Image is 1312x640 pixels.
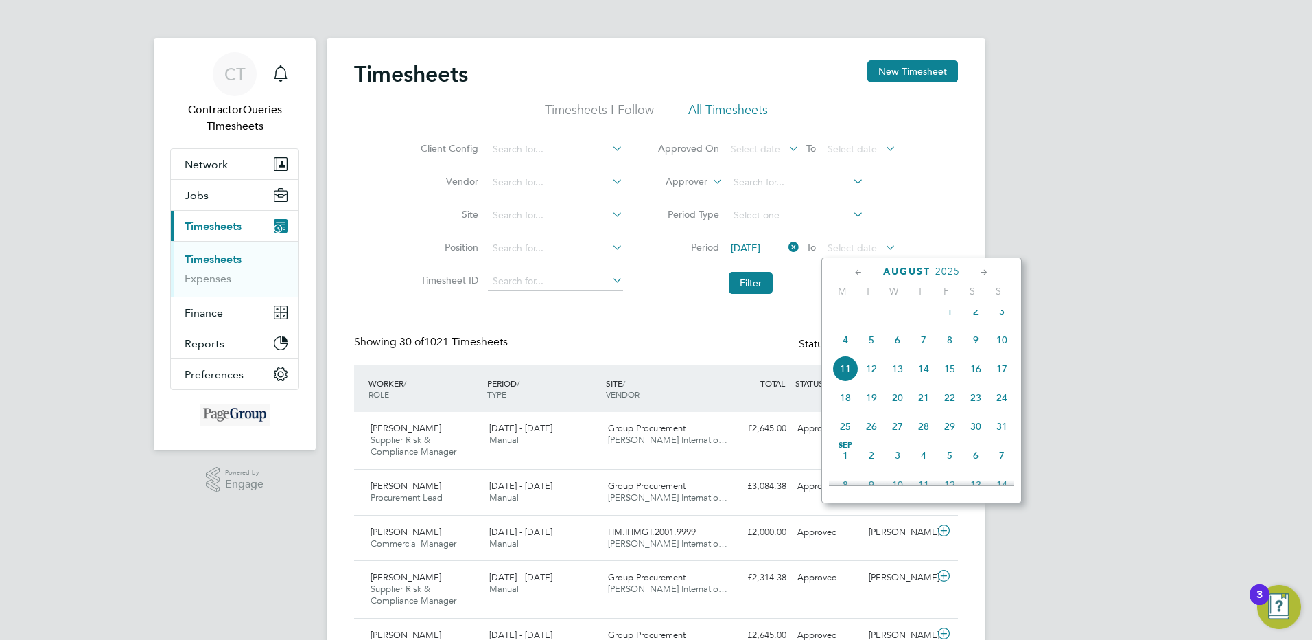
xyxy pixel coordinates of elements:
span: To [802,139,820,157]
label: Timesheet ID [417,274,478,286]
span: 4 [911,442,937,468]
span: 26 [858,413,885,439]
span: 21 [911,385,937,411]
span: Select date [828,242,877,254]
div: Approved [792,521,863,544]
img: michaelpageint-logo-retina.png [200,404,270,426]
span: Reports [185,337,224,350]
span: [DATE] - [DATE] [489,526,552,538]
span: 25 [832,413,858,439]
div: 3 [1256,595,1263,613]
span: Manual [489,538,519,549]
button: Jobs [171,180,298,210]
span: [PERSON_NAME] Internatio… [608,583,727,595]
span: 14 [989,472,1015,498]
span: 27 [885,413,911,439]
span: Jobs [185,189,209,202]
span: Sep [832,442,858,449]
span: 15 [937,356,963,382]
button: New Timesheet [867,60,958,82]
li: Timesheets I Follow [545,102,654,126]
span: 2 [963,298,989,324]
span: 6 [963,442,989,468]
span: 8 [832,472,858,498]
span: 12 [858,356,885,382]
span: / [517,378,519,389]
div: SITE [602,371,721,407]
span: 23 [963,385,989,411]
span: Manual [489,434,519,446]
div: STATUS [792,371,863,396]
button: Reports [171,328,298,358]
span: VENDOR [606,389,640,400]
span: 22 [937,385,963,411]
label: Period Type [657,208,719,220]
span: August [883,266,930,277]
span: 2 [858,442,885,468]
span: 11 [832,356,858,382]
span: Group Procurement [608,422,686,434]
a: Expenses [185,272,231,285]
span: [PERSON_NAME] Internatio… [608,492,727,503]
label: Approved On [657,142,719,155]
span: Network [185,158,228,171]
label: Vendor [417,175,478,187]
label: Site [417,208,478,220]
label: Client Config [417,142,478,155]
span: Manual [489,583,519,595]
span: [PERSON_NAME] [371,526,441,538]
span: Group Procurement [608,480,686,492]
span: 9 [963,327,989,353]
div: £2,314.38 [721,567,792,589]
button: Open Resource Center, 3 new notifications [1257,585,1301,629]
span: Select date [731,143,780,155]
div: PERIOD [484,371,602,407]
input: Search for... [488,173,623,192]
span: [DATE] - [DATE] [489,422,552,434]
button: Filter [729,272,773,294]
span: Preferences [185,368,244,381]
span: 3 [989,298,1015,324]
span: Powered by [225,467,263,479]
button: Finance [171,297,298,328]
span: Supplier Risk & Compliance Manager [371,583,456,606]
span: [DATE] [731,242,760,254]
span: 7 [989,442,1015,468]
span: Select date [828,143,877,155]
span: [DATE] - [DATE] [489,571,552,583]
span: 28 [911,413,937,439]
span: 31 [989,413,1015,439]
div: Timesheets [171,241,298,297]
span: [PERSON_NAME] Internatio… [608,538,727,549]
label: Period [657,241,719,253]
span: 1 [937,298,963,324]
span: ROLE [368,389,389,400]
input: Select one [729,206,864,225]
div: Approved [792,418,863,440]
span: 4 [832,327,858,353]
span: 16 [963,356,989,382]
span: 11 [911,472,937,498]
span: 5 [937,442,963,468]
span: [PERSON_NAME] [371,571,441,583]
span: 18 [832,385,858,411]
span: [PERSON_NAME] [371,422,441,434]
span: 30 of [399,335,424,349]
span: / [403,378,406,389]
span: 29 [937,413,963,439]
div: Approved [792,475,863,498]
input: Search for... [488,272,623,291]
span: 8 [937,327,963,353]
input: Search for... [729,173,864,192]
span: 1 [832,442,858,468]
div: Status [799,335,930,354]
span: 24 [989,385,1015,411]
span: M [829,285,855,297]
div: £2,000.00 [721,521,792,544]
span: 17 [989,356,1015,382]
span: W [881,285,907,297]
span: S [985,285,1011,297]
button: Network [171,149,298,179]
li: All Timesheets [688,102,768,126]
span: [DATE] - [DATE] [489,480,552,492]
